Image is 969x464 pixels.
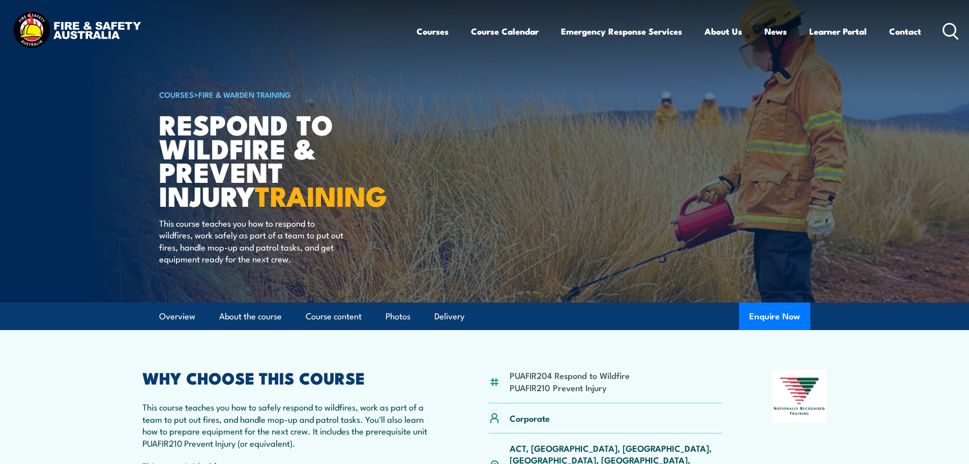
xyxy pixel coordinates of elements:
[772,370,827,422] img: Nationally Recognised Training logo.
[434,303,464,330] a: Delivery
[219,303,282,330] a: About the course
[704,18,742,45] a: About Us
[561,18,682,45] a: Emergency Response Services
[159,88,410,100] h6: >
[765,18,787,45] a: News
[159,89,194,100] a: COURSES
[471,18,539,45] a: Course Calendar
[889,18,921,45] a: Contact
[142,370,439,385] h2: WHY CHOOSE THIS COURSE
[198,89,291,100] a: Fire & Warden Training
[417,18,449,45] a: Courses
[159,303,195,330] a: Overview
[386,303,410,330] a: Photos
[809,18,867,45] a: Learner Portal
[510,381,630,393] li: PUAFIR210 Prevent Injury
[510,369,630,381] li: PUAFIR204 Respond to Wildfire
[142,401,439,449] p: This course teaches you how to safely respond to wildfires, work as part of a team to put out fir...
[159,112,410,207] h1: Respond to Wildfire & Prevent Injury
[739,303,810,330] button: Enquire Now
[255,174,387,216] strong: TRAINING
[510,412,550,424] p: Corporate
[306,303,362,330] a: Course content
[159,217,345,265] p: This course teaches you how to respond to wildfires, work safely as part of a team to put out fir...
